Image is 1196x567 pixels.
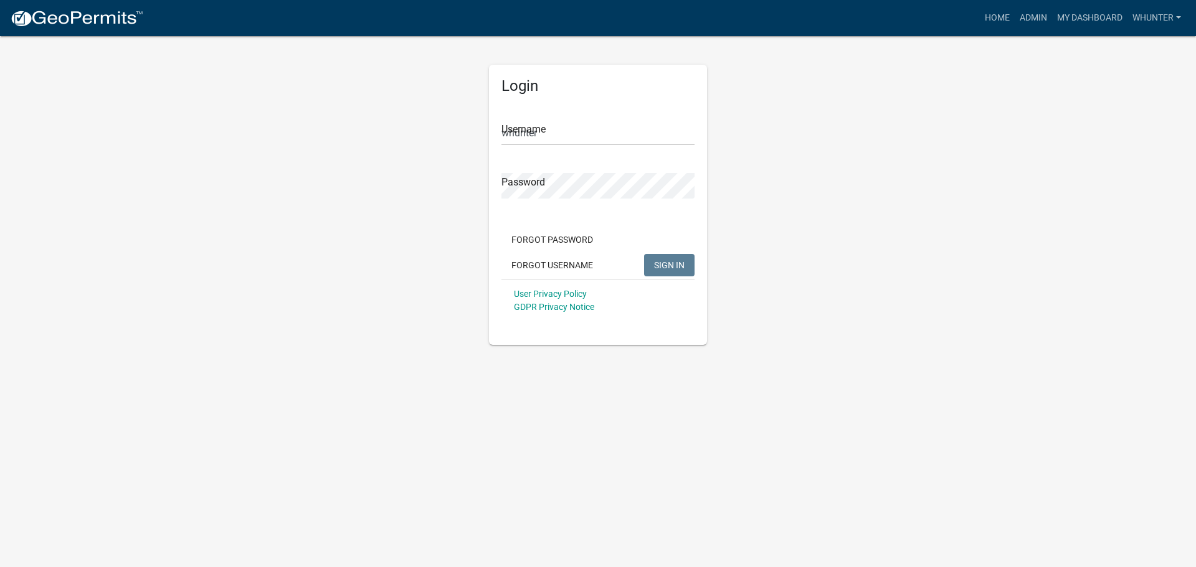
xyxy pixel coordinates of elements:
[514,289,587,299] a: User Privacy Policy
[501,77,695,95] h5: Login
[1052,6,1127,30] a: My Dashboard
[514,302,594,312] a: GDPR Privacy Notice
[1015,6,1052,30] a: Admin
[501,254,603,276] button: Forgot Username
[654,260,685,269] span: SIGN IN
[980,6,1015,30] a: Home
[644,254,695,276] button: SIGN IN
[1127,6,1186,30] a: whunter
[501,228,603,251] button: Forgot Password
